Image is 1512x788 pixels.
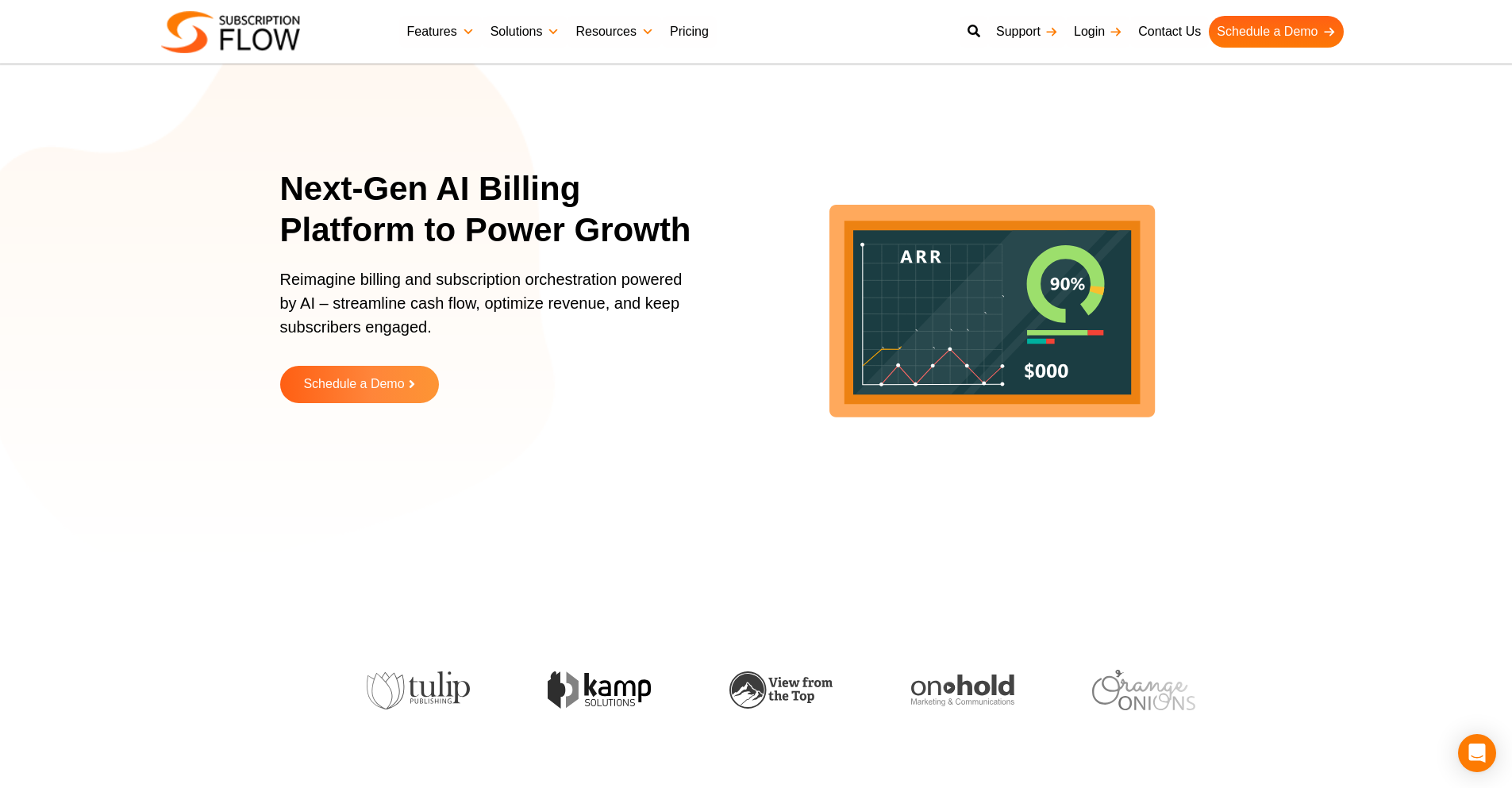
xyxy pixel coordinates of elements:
[1066,16,1130,48] a: Login
[910,675,1013,706] img: onhold-marketing
[483,16,568,48] a: Solutions
[1130,16,1209,48] a: Contact Us
[161,11,300,53] img: Subscriptionflow
[1209,16,1343,48] a: Schedule a Demo
[303,378,404,391] span: Schedule a Demo
[280,366,439,403] a: Schedule a Demo
[729,671,832,709] img: view-from-the-top
[366,671,469,709] img: tulip-publishing
[280,267,693,355] p: Reimagine billing and subscription orchestration powered by AI – streamline cash flow, optimize r...
[1091,670,1195,710] img: orange-onions
[280,168,713,252] h1: Next-Gen AI Billing Platform to Power Growth
[547,671,650,709] img: kamp-solution
[662,16,717,48] a: Pricing
[399,16,483,48] a: Features
[567,16,661,48] a: Resources
[988,16,1066,48] a: Support
[1458,734,1496,772] div: Open Intercom Messenger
